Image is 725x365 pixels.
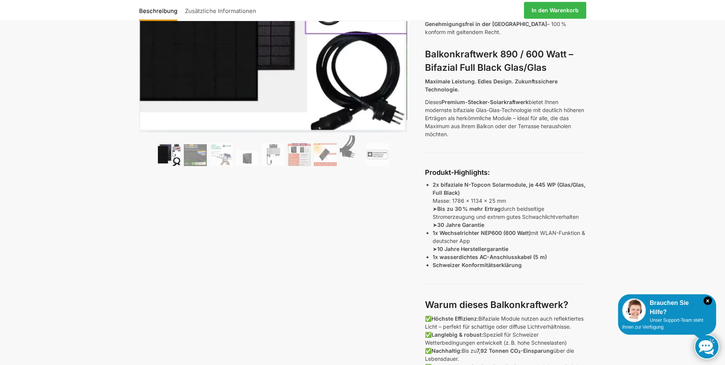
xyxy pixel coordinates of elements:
[433,254,547,260] strong: 1x wasserdichtes AC-Anschlusskabel (5 m)
[288,143,311,166] img: Bificial im Vergleich zu billig Modulen
[425,78,558,93] strong: Maximale Leistung. Edles Design. Zukunftssichere Technologie.
[622,318,703,330] span: Unser Support-Team steht Ihnen zur Verfügung
[433,230,531,236] strong: 1x Wechselrichter NEP600 (600 Watt)
[425,299,568,310] strong: Warum dieses Balkonkraftwerk?
[181,1,260,20] a: Zusätzliche Informationen
[425,49,573,73] strong: Balkonkraftwerk 890 / 600 Watt – Bifazial Full Black Glas/Glas
[425,168,490,176] strong: Produkt-Highlights:
[314,143,337,166] img: Bificial 30 % mehr Leistung
[622,298,712,317] div: Brauchen Sie Hilfe?
[262,143,285,166] img: Balkonkraftwerk 890/600 Watt bificial Glas/Glas – Bild 5
[158,143,181,166] img: Bificiales Hochleistungsmodul
[139,1,181,20] a: Beschreibung
[433,229,586,253] p: mit WLAN-Funktion & deutscher App ➤
[622,298,646,322] img: Customer service
[431,347,462,354] strong: Nachhaltig:
[477,347,553,354] strong: 7,92 Tonnen CO₂-Einsparung
[437,205,501,212] strong: Bis zu 30 % mehr Ertrag
[437,222,484,228] strong: 30 Jahre Garantie
[431,331,483,338] strong: Langlebig & robust:
[431,315,478,322] strong: Höchste Effizienz:
[704,297,712,305] i: Schließen
[236,151,259,166] img: Maysun
[210,143,233,166] img: Balkonkraftwerk 890/600 Watt bificial Glas/Glas – Bild 3
[425,21,566,35] span: – 100 % konform mit geltendem Recht.
[366,143,389,166] img: Balkonkraftwerk 890/600 Watt bificial Glas/Glas – Bild 9
[433,262,522,268] strong: Schweizer Konformitätserklärung
[425,98,586,138] p: Dieses bietet Ihnen modernste bifaziale Glas-Glas-Technologie mit deutlich höheren Erträgen als h...
[340,135,363,166] img: Anschlusskabel-3meter_schweizer-stecker
[433,181,586,196] strong: 2x bifaziale N-Topcon Solarmodule, je 445 WP (Glas/Glas, Full Black)
[425,21,547,27] span: Genehmigungsfrei in der [GEOGRAPHIC_DATA]
[524,2,586,19] a: In den Warenkorb
[184,144,207,166] img: Balkonkraftwerk 890/600 Watt bificial Glas/Glas – Bild 2
[433,181,586,229] p: Masse: 1786 x 1134 x 25 mm ➤ durch beidseitige Stromerzeugung und extrem gutes Schwachlichtverhal...
[441,99,529,105] strong: Premium-Stecker-Solarkraftwerk
[437,246,508,252] strong: 10 Jahre Herstellergarantie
